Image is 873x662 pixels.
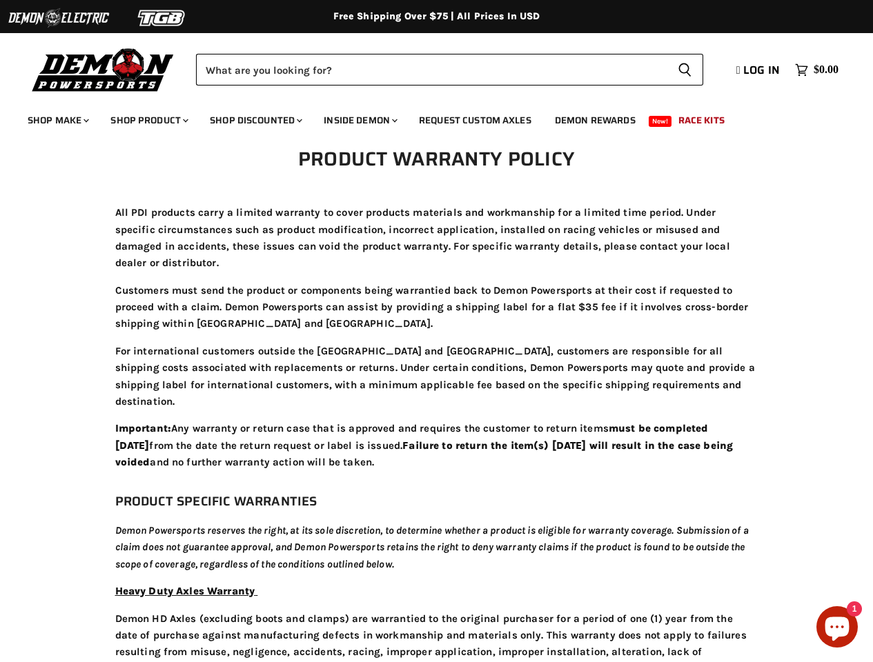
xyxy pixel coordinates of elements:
img: TGB Logo 2 [110,5,214,31]
a: Shop Product [100,106,197,134]
span: Any warranty or return case that is approved and requires the customer to return items from the d... [115,422,734,468]
ul: Main menu [17,101,835,134]
span: Demon Powersports reserves the right, at its sole discretion, to determine whether a product is e... [115,524,749,570]
img: Demon Electric Logo 2 [7,5,110,31]
strong: Failure to return the item(s) [DATE] will result in the case being voided [115,439,734,468]
p: For international customers outside the [GEOGRAPHIC_DATA] and [GEOGRAPHIC_DATA], customers are re... [115,343,758,410]
input: Search [196,54,667,86]
inbox-online-store-chat: Shopify online store chat [812,606,862,651]
span: Log in [743,61,780,79]
a: $0.00 [788,60,845,80]
strong: must be completed [DATE] [115,422,709,451]
button: Search [667,54,703,86]
a: Shop Discounted [199,106,311,134]
a: Log in [730,64,788,77]
strong: Important: [115,422,172,434]
span: Heavy Duty Axles Warranty [115,585,255,597]
span: $0.00 [814,63,838,77]
h1: Product Warranty Policy [230,148,644,170]
p: All PDI products carry a limited warranty to cover products materials and workmanship for a limit... [115,204,758,272]
a: Race Kits [668,106,735,134]
form: Product [196,54,703,86]
a: Inside Demon [313,106,406,134]
a: Request Custom Axles [409,106,542,134]
span: New! [649,116,672,127]
p: Customers must send the product or components being warrantied back to Demon Powersports at their... [115,282,758,332]
h3: Product Specific Warranties [115,491,758,512]
img: Demon Powersports [28,45,179,94]
a: Demon Rewards [545,106,646,134]
a: Shop Make [17,106,97,134]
